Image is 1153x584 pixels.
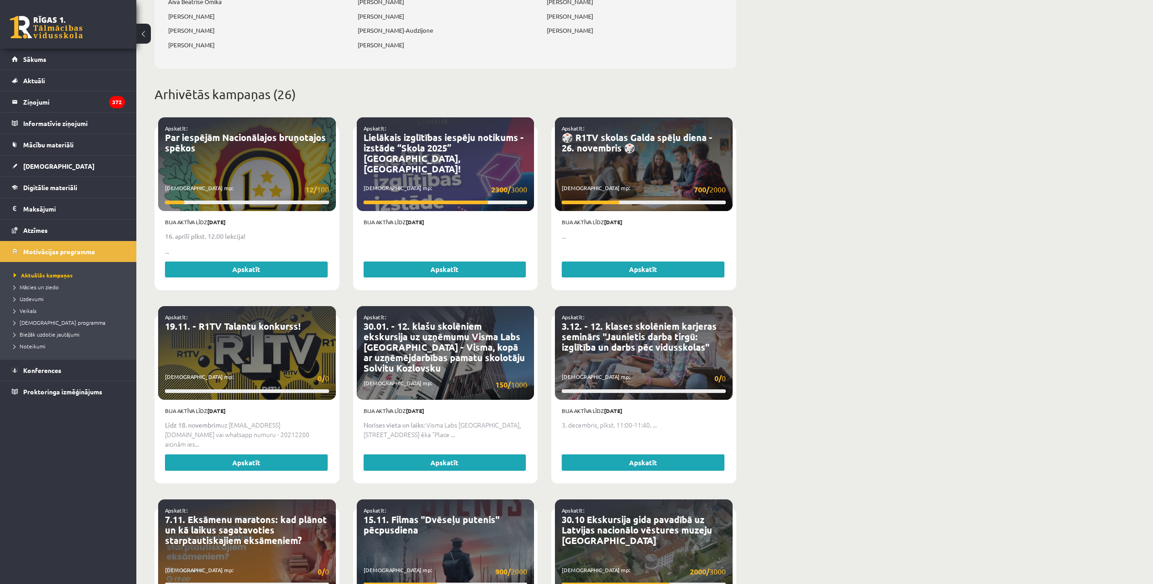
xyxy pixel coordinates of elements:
a: 3.12. - 12. klases skolēniem karjeras seminārs "Jaunietis darba tirgū: izglītība un darbs pēc vid... [562,320,717,353]
a: Noteikumi [14,342,127,350]
a: Rīgas 1. Tālmācības vidusskola [10,16,83,39]
a: 30.01. - 12. klašu skolēniem ekskursija uz uzņēmumu Visma Labs [GEOGRAPHIC_DATA] - Visma, kopā ar... [364,320,525,374]
a: Biežāk uzdotie jautājumi [14,330,127,338]
a: Atzīmes [12,220,125,241]
p: [DEMOGRAPHIC_DATA] mp: [562,184,726,195]
p: : Visma Labs [GEOGRAPHIC_DATA], [STREET_ADDRESS] ēka "Place ... [364,420,528,439]
span: Digitālie materiāli [23,183,77,191]
p: [PERSON_NAME]-Audzijone [358,26,534,35]
legend: Informatīvie ziņojumi [23,113,125,134]
a: Apskatīt: [562,507,584,514]
a: Konferences [12,360,125,381]
a: 🎲 R1TV skolas Galda spēļu diena - 26. novembris 🎲 [562,131,713,154]
a: 15.11. Filmas "Dvēseļu putenis" pēcpusdiena [364,514,499,536]
a: Apskatīt [562,262,724,278]
span: 1000 [495,379,527,390]
p: Bija aktīva līdz [562,407,726,415]
span: 3000 [491,184,527,195]
p: uz [EMAIL_ADDRESS][DOMAIN_NAME] vai whatsapp numuru - 20212200 aicinām ies... [165,420,329,449]
span: Atzīmes [23,226,48,234]
p: ... [165,247,329,256]
legend: Ziņojumi [23,91,125,112]
p: [DEMOGRAPHIC_DATA] mp: [165,566,329,577]
i: 372 [109,96,125,108]
p: [DEMOGRAPHIC_DATA] mp: [364,379,528,390]
p: 3. decembris, plkst. 11:00-11:40. ... [562,420,726,430]
strong: 150/ [495,380,511,389]
a: Apskatīt: [165,313,188,321]
a: 7.11. Eksāmenu maratons: kad plānot un kā laikus sagatavoties starptautiskajiem eksāmeniem? [165,514,327,546]
strong: 900/ [495,567,511,576]
a: Apskatīt: [364,507,386,514]
p: [DEMOGRAPHIC_DATA] mp: [562,373,726,384]
a: Apskatīt [165,262,328,278]
p: [PERSON_NAME] [358,40,534,50]
p: Bija aktīva līdz [364,218,528,226]
strong: Norises vieta un laiks [364,421,424,429]
a: Mācies un ziedo [14,283,127,291]
a: Veikals [14,307,127,315]
p: [PERSON_NAME] [168,40,344,50]
a: Motivācijas programma [12,241,125,262]
strong: 2300/ [491,185,511,194]
a: Apskatīt: [165,507,188,514]
a: Mācību materiāli [12,134,125,155]
span: 0 [714,373,726,384]
strong: 700/ [694,185,709,194]
span: Aktuāli [23,76,45,85]
p: [PERSON_NAME] [547,12,723,21]
span: 3000 [690,566,726,577]
p: Bija aktīva līdz [165,407,329,415]
a: Par iespējām Nacionālajos bruņotajos spēkos [165,131,326,154]
strong: [DATE] [604,407,622,414]
p: [PERSON_NAME] [168,12,344,21]
a: Apskatīt: [562,125,584,132]
p: Bija aktīva līdz [562,218,726,226]
a: Apskatīt [165,454,328,471]
p: [DEMOGRAPHIC_DATA] mp: [165,373,329,384]
strong: 12/ [305,185,317,194]
a: 30.10 Ekskursija gida pavadībā uz Latvijas nacionālo vēstures muzeju [GEOGRAPHIC_DATA] [562,514,712,546]
strong: 0/ [318,567,325,576]
p: [DEMOGRAPHIC_DATA] mp: [364,566,528,577]
a: Apskatīt [562,454,724,471]
span: Sākums [23,55,46,63]
p: Arhivētās kampaņas (26) [155,85,736,104]
span: 2000 [495,566,527,577]
strong: 2000/ [690,567,709,576]
span: Uzdevumi [14,295,44,302]
a: Apskatīt: [364,313,386,321]
p: [DEMOGRAPHIC_DATA] mp: [165,184,329,195]
strong: Līdz 18. novembrim [165,421,221,429]
p: [DEMOGRAPHIC_DATA] mp: [364,184,528,195]
strong: 0/ [318,373,325,383]
a: Uzdevumi [14,295,127,303]
a: Ziņojumi372 [12,91,125,112]
strong: 16. aprīlī plkst. 12.00 lekcija! [165,232,245,240]
p: Bija aktīva līdz [364,407,528,415]
p: [PERSON_NAME] [168,26,344,35]
strong: [DATE] [406,407,424,414]
p: Bija aktīva līdz [165,218,329,226]
a: Informatīvie ziņojumi [12,113,125,134]
a: Apskatīt [364,454,526,471]
span: 0 [318,373,329,384]
span: 2000 [694,184,726,195]
a: Aktuālās kampaņas [14,271,127,279]
a: [DEMOGRAPHIC_DATA] programma [14,318,127,327]
span: [DEMOGRAPHIC_DATA] programma [14,319,105,326]
span: Mācību materiāli [23,141,74,149]
a: Apskatīt: [364,125,386,132]
span: Konferences [23,366,61,374]
span: Mācies un ziedo [14,283,59,291]
a: Apskatīt [364,262,526,278]
a: [DEMOGRAPHIC_DATA] [12,156,125,176]
a: 19.11. - R1TV Talantu konkurss! [165,320,300,332]
span: Noteikumi [14,342,45,350]
span: Motivācijas programma [23,247,95,256]
a: Proktoringa izmēģinājums [12,381,125,402]
strong: [DATE] [207,407,225,414]
a: Maksājumi [12,198,125,219]
span: Proktoringa izmēģinājums [23,388,102,396]
a: Aktuāli [12,70,125,91]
